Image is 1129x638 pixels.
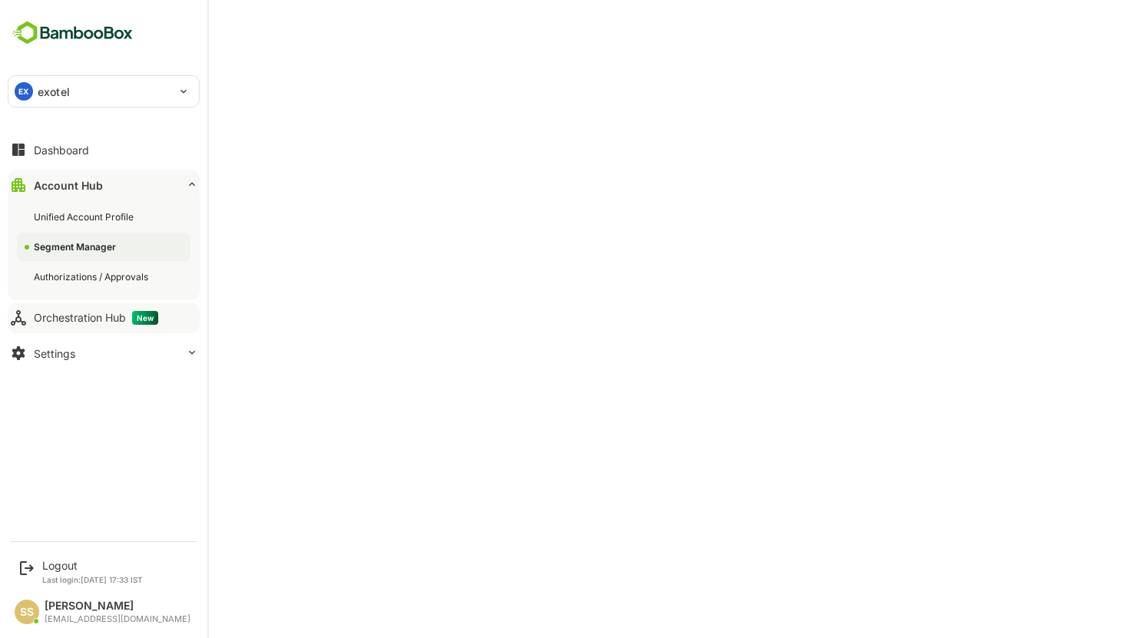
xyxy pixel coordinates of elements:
div: [EMAIL_ADDRESS][DOMAIN_NAME] [45,614,190,624]
div: SS [15,600,39,624]
div: Logout [42,559,143,572]
div: Authorizations / Approvals [34,270,151,283]
span: New [132,311,158,325]
button: Orchestration HubNew [8,302,200,333]
button: Dashboard [8,134,200,165]
button: Account Hub [8,170,200,200]
div: Unified Account Profile [34,210,137,223]
div: EXexotel [8,76,199,107]
div: Settings [34,347,75,360]
div: EX [15,82,33,101]
img: BambooboxFullLogoMark.5f36c76dfaba33ec1ec1367b70bb1252.svg [8,18,137,48]
div: Segment Manager [34,240,119,253]
p: Last login: [DATE] 17:33 IST [42,575,143,584]
button: Settings [8,338,200,369]
div: [PERSON_NAME] [45,600,190,613]
div: Account Hub [34,179,103,192]
div: Orchestration Hub [34,311,158,325]
p: exotel [38,84,70,100]
div: Dashboard [34,144,89,157]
